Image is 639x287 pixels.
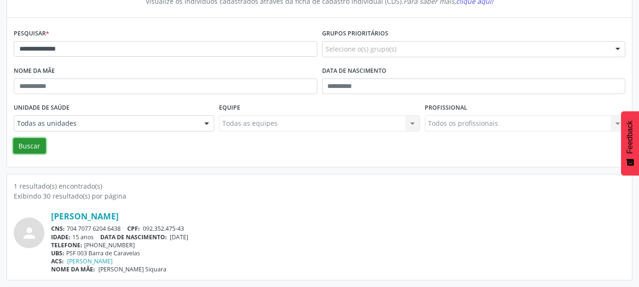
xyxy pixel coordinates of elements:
div: 15 anos [51,233,625,241]
div: [PHONE_NUMBER] [51,241,625,249]
span: IDADE: [51,233,70,241]
span: CNS: [51,225,65,233]
span: Feedback [626,121,634,154]
span: ACS: [51,257,64,265]
label: Equipe [219,101,240,115]
a: [PERSON_NAME] [51,211,119,221]
button: Feedback - Mostrar pesquisa [621,111,639,175]
label: Data de nascimento [322,64,386,78]
label: Profissional [425,101,467,115]
label: Grupos prioritários [322,26,388,41]
span: Selecione o(s) grupo(s) [325,44,396,54]
span: TELEFONE: [51,241,82,249]
span: CPF: [127,225,140,233]
label: Unidade de saúde [14,101,70,115]
label: Nome da mãe [14,64,55,78]
div: 704 7077 6204 6438 [51,225,625,233]
div: Exibindo 30 resultado(s) por página [14,191,625,201]
span: UBS: [51,249,64,257]
span: [DATE] [170,233,188,241]
div: PSF 003 Barra de Caravelas [51,249,625,257]
i: person [21,225,38,242]
a: [PERSON_NAME] [67,257,113,265]
span: 092.352.475-43 [143,225,184,233]
span: [PERSON_NAME] Siquara [98,265,166,273]
button: Buscar [13,138,46,154]
span: NOME DA MÃE: [51,265,95,273]
span: DATA DE NASCIMENTO: [100,233,167,241]
span: Todas as unidades [17,119,195,128]
div: 1 resultado(s) encontrado(s) [14,181,625,191]
label: Pesquisar [14,26,49,41]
